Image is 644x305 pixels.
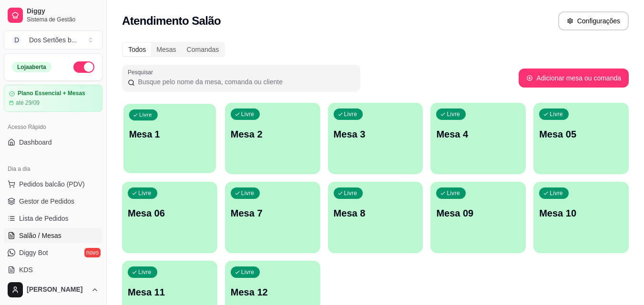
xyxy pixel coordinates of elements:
button: LivreMesa 3 [328,103,423,174]
input: Pesquisar [135,77,355,87]
p: Mesa 05 [539,128,623,141]
p: Livre [241,268,255,276]
span: D [12,35,21,45]
button: LivreMesa 1 [123,104,216,173]
div: Comandas [182,43,225,56]
button: Alterar Status [73,61,94,73]
span: Diggy Bot [19,248,48,257]
article: Plano Essencial + Mesas [18,90,85,97]
div: Acesso Rápido [4,119,102,135]
span: Sistema de Gestão [27,16,99,23]
a: KDS [4,262,102,277]
article: até 29/09 [16,99,40,107]
p: Mesa 12 [231,285,315,299]
p: Livre [447,189,460,197]
p: Mesa 2 [231,128,315,141]
a: DiggySistema de Gestão [4,4,102,27]
p: Livre [447,110,460,118]
button: LivreMesa 05 [533,103,629,174]
p: Mesa 8 [334,207,418,220]
button: LivreMesa 09 [430,182,526,253]
p: Livre [550,189,563,197]
button: Configurações [558,11,629,30]
p: Livre [139,111,152,119]
a: Diggy Botnovo [4,245,102,260]
div: Dos Sertões b ... [29,35,77,45]
button: LivreMesa 2 [225,103,320,174]
button: LivreMesa 4 [430,103,526,174]
p: Mesa 3 [334,128,418,141]
p: Livre [550,110,563,118]
h2: Atendimento Salão [122,13,221,29]
button: LivreMesa 06 [122,182,217,253]
a: Salão / Mesas [4,228,102,243]
span: [PERSON_NAME] [27,285,87,294]
span: Lista de Pedidos [19,214,69,223]
span: Pedidos balcão (PDV) [19,179,85,189]
div: Mesas [151,43,181,56]
button: Pedidos balcão (PDV) [4,177,102,192]
span: Dashboard [19,138,52,147]
button: LivreMesa 7 [225,182,320,253]
a: Plano Essencial + Mesasaté 29/09 [4,85,102,112]
p: Mesa 4 [436,128,520,141]
button: [PERSON_NAME] [4,278,102,301]
p: Livre [344,110,358,118]
div: Loja aberta [12,62,51,72]
p: Mesa 09 [436,207,520,220]
button: LivreMesa 10 [533,182,629,253]
span: KDS [19,265,33,275]
p: Mesa 11 [128,285,212,299]
p: Livre [344,189,358,197]
span: Salão / Mesas [19,231,61,240]
p: Mesa 10 [539,207,623,220]
p: Livre [138,268,152,276]
p: Mesa 06 [128,207,212,220]
button: LivreMesa 8 [328,182,423,253]
p: Mesa 1 [129,128,211,141]
a: Dashboard [4,135,102,150]
span: Gestor de Pedidos [19,197,74,206]
p: Mesa 7 [231,207,315,220]
a: Gestor de Pedidos [4,194,102,209]
span: Diggy [27,7,99,16]
div: Dia a dia [4,161,102,177]
button: Adicionar mesa ou comanda [519,69,629,88]
a: Lista de Pedidos [4,211,102,226]
div: Todos [123,43,151,56]
p: Livre [138,189,152,197]
p: Livre [241,110,255,118]
label: Pesquisar [128,68,156,76]
p: Livre [241,189,255,197]
button: Select a team [4,30,102,49]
